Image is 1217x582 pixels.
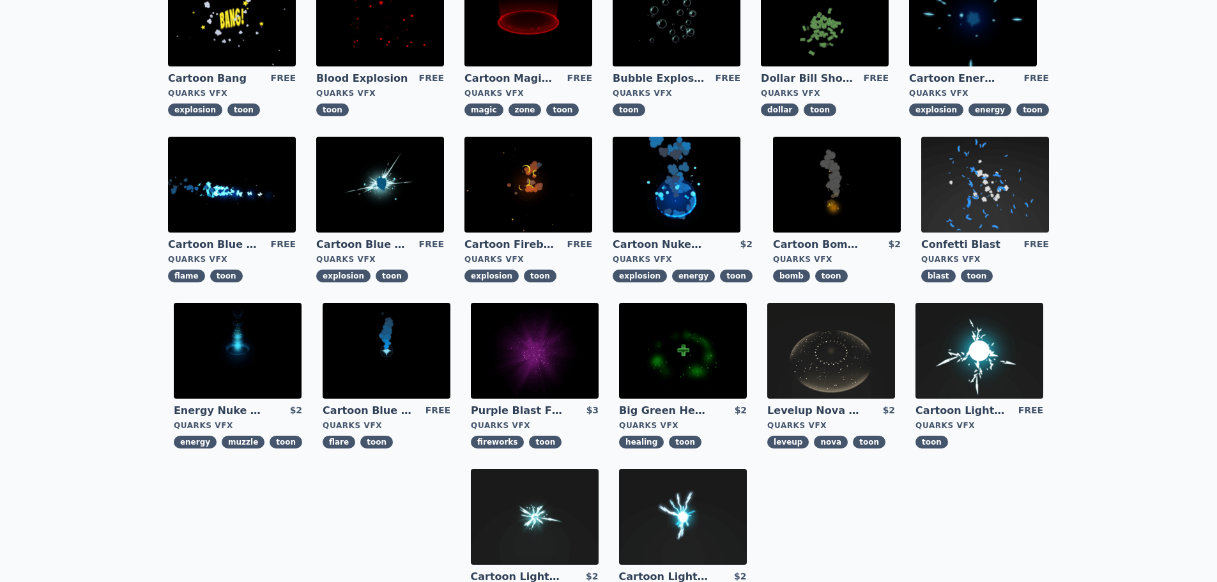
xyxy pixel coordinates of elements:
a: Cartoon Energy Explosion [909,72,1001,86]
img: imgAlt [619,303,747,399]
span: toon [613,103,645,116]
div: FREE [716,72,740,86]
img: imgAlt [168,137,296,233]
span: toon [376,270,408,282]
div: $3 [586,404,599,418]
a: Cartoon Blue Gas Explosion [316,238,408,252]
a: Cartoon Fireball Explosion [464,238,556,252]
span: fireworks [471,436,524,448]
a: Cartoon Bomb Fuse [773,238,865,252]
div: $2 [883,404,895,418]
a: Cartoon Nuke Energy Explosion [613,238,705,252]
span: toon [720,270,753,282]
a: Cartoon Magic Zone [464,72,556,86]
div: FREE [1023,72,1048,86]
span: toon [815,270,848,282]
span: muzzle [222,436,264,448]
div: FREE [425,404,450,418]
img: imgAlt [915,303,1043,399]
div: Quarks VFX [613,254,753,264]
div: Quarks VFX [909,88,1049,98]
span: toon [804,103,836,116]
span: toon [270,436,302,448]
span: toon [524,270,556,282]
img: imgAlt [619,469,747,565]
span: bomb [773,270,810,282]
img: imgAlt [471,303,599,399]
div: FREE [419,72,444,86]
div: Quarks VFX [323,420,450,431]
div: Quarks VFX [619,420,747,431]
span: toon [961,270,993,282]
div: Quarks VFX [471,420,599,431]
div: Quarks VFX [915,420,1043,431]
span: toon [853,436,885,448]
div: FREE [567,72,592,86]
a: Purple Blast Fireworks [471,404,563,418]
span: toon [227,103,260,116]
span: energy [672,270,715,282]
span: toon [1016,103,1049,116]
span: dollar [761,103,799,116]
a: Confetti Blast [921,238,1013,252]
span: explosion [316,270,371,282]
div: Quarks VFX [168,254,296,264]
span: nova [814,436,848,448]
div: FREE [271,238,296,252]
span: blast [921,270,956,282]
span: toon [546,103,579,116]
span: healing [619,436,664,448]
div: Quarks VFX [464,88,592,98]
a: Bubble Explosion [613,72,705,86]
span: toon [210,270,243,282]
img: imgAlt [921,137,1049,233]
span: leveup [767,436,809,448]
div: Quarks VFX [767,420,895,431]
div: Quarks VFX [316,88,444,98]
div: $2 [888,238,900,252]
span: flame [168,270,205,282]
div: FREE [419,238,444,252]
span: explosion [168,103,222,116]
a: Levelup Nova Effect [767,404,859,418]
img: imgAlt [471,469,599,565]
span: toon [669,436,701,448]
div: Quarks VFX [168,88,296,98]
div: Quarks VFX [773,254,901,264]
div: Quarks VFX [921,254,1049,264]
span: explosion [464,270,519,282]
span: explosion [613,270,667,282]
img: imgAlt [613,137,740,233]
a: Blood Explosion [316,72,408,86]
span: toon [529,436,562,448]
span: magic [464,103,503,116]
div: FREE [864,72,889,86]
a: Big Green Healing Effect [619,404,711,418]
span: energy [968,103,1011,116]
a: Energy Nuke Muzzle Flash [174,404,266,418]
div: Quarks VFX [613,88,740,98]
img: imgAlt [767,303,895,399]
span: energy [174,436,217,448]
div: FREE [567,238,592,252]
div: $2 [290,404,302,418]
span: explosion [909,103,963,116]
img: imgAlt [316,137,444,233]
div: $2 [740,238,752,252]
a: Cartoon Lightning Ball [915,404,1007,418]
img: imgAlt [773,137,901,233]
img: imgAlt [174,303,302,399]
div: $2 [735,404,747,418]
a: Cartoon Blue Flamethrower [168,238,260,252]
img: imgAlt [323,303,450,399]
div: Quarks VFX [464,254,592,264]
img: imgAlt [464,137,592,233]
span: zone [509,103,542,116]
div: FREE [271,72,296,86]
span: toon [915,436,948,448]
div: Quarks VFX [316,254,444,264]
span: flare [323,436,355,448]
a: Dollar Bill Shower [761,72,853,86]
a: Cartoon Blue Flare [323,404,415,418]
div: FREE [1018,404,1043,418]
